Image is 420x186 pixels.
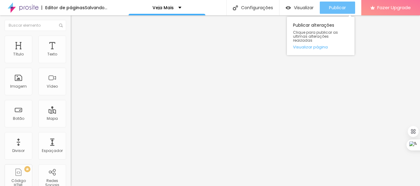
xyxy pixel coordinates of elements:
div: Imagem [10,84,27,89]
p: Veja Mais [153,6,174,10]
span: Publicar [329,5,346,10]
input: Buscar elemento [5,20,66,31]
button: Visualizar [279,2,320,14]
span: Fazer Upgrade [377,5,411,10]
div: Espaçador [42,149,63,153]
iframe: Editor [71,15,420,186]
div: Texto [47,52,57,56]
div: Botão [13,116,24,121]
img: Icone [233,5,238,10]
div: Mapa [47,116,58,121]
a: Visualizar página [293,45,348,49]
span: Visualizar [294,5,314,10]
img: view-1.svg [286,5,291,10]
div: Publicar alterações [287,17,355,55]
div: Divisor [12,149,25,153]
div: Editor de páginas [42,6,85,10]
button: Publicar [320,2,355,14]
div: Vídeo [47,84,58,89]
span: Clique para publicar as ultimas alterações reaizadas [293,30,348,43]
div: Salvando... [85,6,107,10]
div: Título [13,52,24,56]
img: Icone [59,24,63,27]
